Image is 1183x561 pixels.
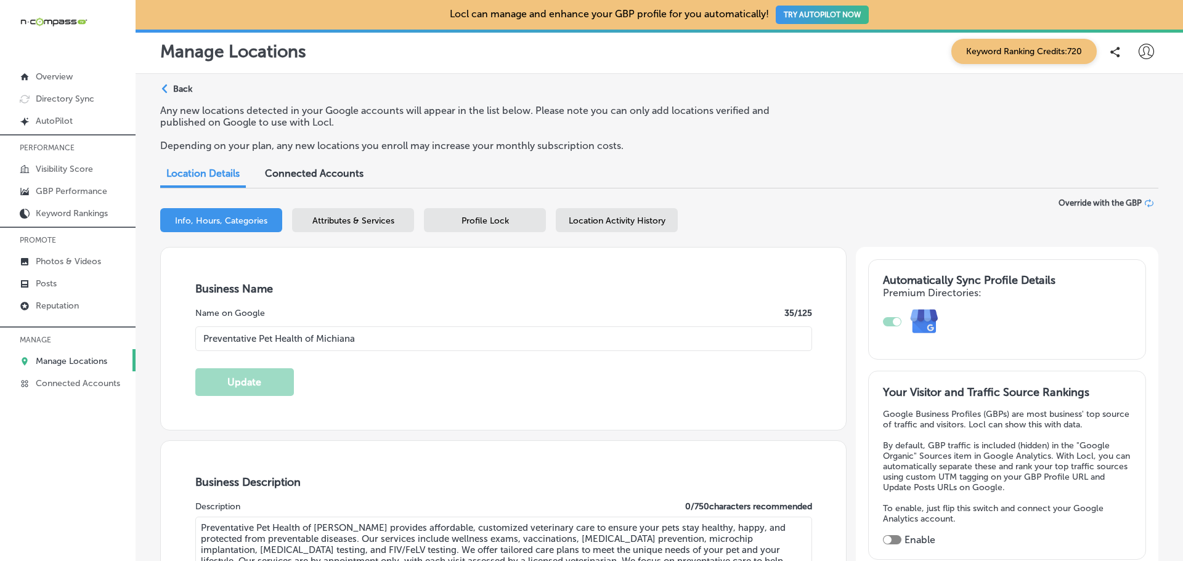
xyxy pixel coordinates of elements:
[173,84,192,94] p: Back
[36,164,93,174] p: Visibility Score
[312,216,394,226] span: Attributes & Services
[36,208,108,219] p: Keyword Rankings
[175,216,267,226] span: Info, Hours, Categories
[36,94,94,104] p: Directory Sync
[883,273,1132,287] h3: Automatically Sync Profile Details
[36,378,120,389] p: Connected Accounts
[160,140,809,151] p: Depending on your plan, any new locations you enroll may increase your monthly subscription costs.
[160,41,306,62] p: Manage Locations
[195,282,812,296] h3: Business Name
[461,216,509,226] span: Profile Lock
[883,440,1132,493] p: By default, GBP traffic is included (hidden) in the "Google Organic" Sources item in Google Analy...
[195,326,812,351] input: Enter Location Name
[883,385,1132,399] h3: Your Visitor and Traffic Source Rankings
[36,278,57,289] p: Posts
[569,216,665,226] span: Location Activity History
[195,475,812,489] h3: Business Description
[905,534,935,546] label: Enable
[36,116,73,126] p: AutoPilot
[265,167,364,179] span: Connected Accounts
[1059,198,1142,208] span: Override with the GBP
[883,287,1132,299] h4: Premium Directories:
[20,16,87,28] img: 660ab0bf-5cc7-4cb8-ba1c-48b5ae0f18e60NCTV_CLogo_TV_Black_-500x88.png
[36,356,107,366] p: Manage Locations
[166,167,240,179] span: Location Details
[883,503,1132,524] p: To enable, just flip this switch and connect your Google Analytics account.
[784,308,812,318] label: 35 /125
[36,71,73,82] p: Overview
[36,301,79,311] p: Reputation
[951,39,1097,64] span: Keyword Ranking Credits: 720
[195,501,240,512] label: Description
[160,105,809,128] p: Any new locations detected in your Google accounts will appear in the list below. Please note you...
[776,6,869,24] button: TRY AUTOPILOT NOW
[36,256,101,267] p: Photos & Videos
[195,368,294,396] button: Update
[36,186,107,196] p: GBP Performance
[901,299,948,345] img: e7ababfa220611ac49bdb491a11684a6.png
[883,409,1132,430] p: Google Business Profiles (GBPs) are most business' top source of traffic and visitors. Locl can s...
[195,308,265,318] label: Name on Google
[685,501,812,512] label: 0 / 750 characters recommended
